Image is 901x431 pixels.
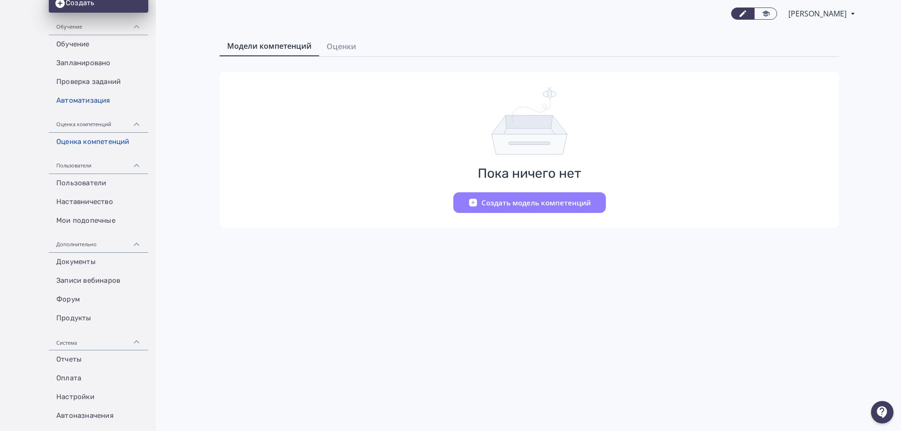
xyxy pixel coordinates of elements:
[453,192,606,213] button: Создать модель компетенций
[49,73,148,91] a: Проверка заданий
[49,212,148,230] a: Мои подопечные
[754,8,777,20] a: Переключиться в режим ученика
[49,35,148,54] a: Обучение
[788,8,848,19] span: Иван Юрьевич Медведев
[478,166,581,181] span: Пока ничего нет
[49,54,148,73] a: Запланировано
[49,91,148,110] a: Автоматизация
[49,174,148,193] a: Пользователи
[49,110,148,133] div: Оценка компетенций
[49,290,148,309] a: Форум
[49,133,148,151] a: Оценка компетенций
[49,230,148,253] div: Дополнительно
[49,151,148,174] div: Пользователи
[49,350,148,369] a: Отчеты
[49,13,148,35] div: Обучение
[327,41,356,52] span: Оценки
[49,328,148,350] div: Система
[49,272,148,290] a: Записи вебинаров
[49,309,148,328] a: Продукты
[49,407,148,425] a: Автоназначения
[49,253,148,272] a: Документы
[49,193,148,212] a: Наставничество
[49,369,148,388] a: Оплата
[49,388,148,407] a: Настройки
[227,40,312,52] span: Модели компетенций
